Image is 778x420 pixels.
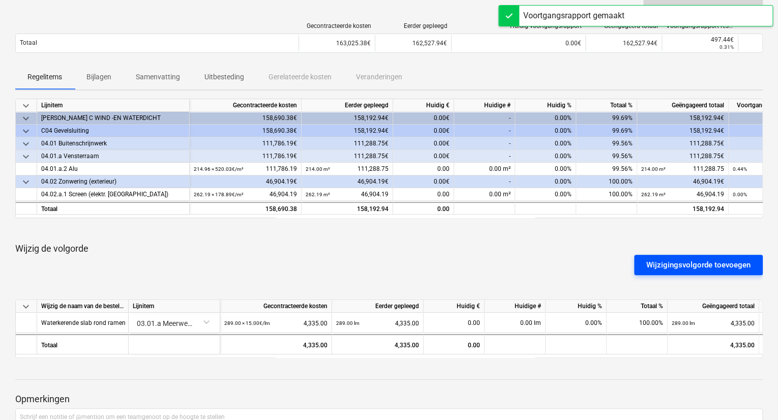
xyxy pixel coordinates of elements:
[485,313,546,333] div: 0.00 lm
[733,166,747,172] small: 0.44%
[41,163,185,175] div: 04.01.a.2 Alu
[224,313,327,334] div: 4,335.00
[393,137,454,150] div: 0.00€
[428,313,480,333] div: 0.00
[20,112,32,125] span: keyboard_arrow_down
[576,125,637,137] div: 99.69%
[306,163,388,175] div: 111,288.75
[194,166,244,172] small: 214.96 × 520.03€ / m²
[546,313,607,333] div: 0.00%
[41,175,185,188] div: 04.02 Zonwering (exterieur)
[727,371,778,420] div: Chatwidget
[393,99,454,112] div: Huidig €
[546,300,607,313] div: Huidig %
[666,36,734,43] div: 497.44€
[220,300,332,313] div: Gecontracteerde kosten
[485,300,546,313] div: Huidige #
[303,22,371,29] div: Gecontracteerde kosten
[129,300,220,313] div: Lijnitem
[637,202,729,215] div: 158,192.94
[298,35,375,51] div: 163,025.38€
[424,334,485,354] div: 0.00
[393,188,454,201] div: 0.00
[15,393,763,405] p: Opmerkingen
[641,166,666,172] small: 214.00 m²
[451,35,585,51] div: 0.00€
[20,301,32,313] span: keyboard_arrow_down
[41,150,185,163] div: 04.01.a Vensterraam
[194,163,297,175] div: 111,786.19
[454,175,515,188] div: -
[720,44,734,50] small: 0.31%
[136,72,180,82] p: Samenvatting
[302,150,393,163] div: 111,288.75€
[576,163,637,175] div: 99.56%
[668,334,759,354] div: 4,335.00
[20,39,37,47] p: Totaal
[637,150,729,163] div: 111,288.75€
[302,125,393,137] div: 158,192.94€
[190,175,302,188] div: 46,904.19€
[37,202,190,215] div: Totaal
[515,137,576,150] div: 0.00%
[424,300,485,313] div: Huidig €
[190,112,302,125] div: 158,690.38€
[27,72,62,82] p: Regelitems
[637,175,729,188] div: 46,904.19€
[393,202,454,215] div: 0.00
[20,125,32,137] span: keyboard_arrow_down
[576,137,637,150] div: 99.56%
[37,334,129,354] div: Totaal
[302,112,393,125] div: 158,192.94€
[515,188,576,201] div: 0.00%
[672,313,755,334] div: 4,335.00
[515,112,576,125] div: 0.00%
[15,243,763,255] p: Wijzig de volgorde
[733,192,747,197] small: 0.00%
[41,313,126,333] div: Waterkerende slab rond ramen
[585,35,662,51] div: 162,527.94€
[515,99,576,112] div: Huidig %
[332,300,424,313] div: Eerder gepleegd
[454,137,515,150] div: -
[224,320,270,326] small: 289.00 × 15.00€ / lm
[306,203,388,216] div: 158,192.94
[515,150,576,163] div: 0.00%
[637,112,729,125] div: 158,192.94€
[20,151,32,163] span: keyboard_arrow_down
[194,192,244,197] small: 262.19 × 178.89€ / m²
[646,258,751,272] div: Wijzigingsvolgorde toevoegen
[576,112,637,125] div: 99.69%
[41,125,185,137] div: C04 Gevelsluiting
[336,320,360,326] small: 289.00 lm
[454,99,515,112] div: Huidige #
[515,163,576,175] div: 0.00%
[302,137,393,150] div: 111,288.75€
[607,313,668,333] div: 100.00%
[515,125,576,137] div: 0.00%
[393,150,454,163] div: 0.00€
[634,255,763,275] button: Wijzigingsvolgorde toevoegen
[306,188,388,201] div: 46,904.19
[336,313,419,334] div: 4,335.00
[576,175,637,188] div: 100.00%
[194,188,297,201] div: 46,904.19
[306,166,330,172] small: 214.00 m²
[37,300,129,313] div: Wijzig de naam van de bestelling
[220,334,332,354] div: 4,335.00
[204,72,244,82] p: Uitbesteding
[393,112,454,125] div: 0.00€
[641,163,724,175] div: 111,288.75
[20,138,32,150] span: keyboard_arrow_down
[190,150,302,163] div: 111,786.19€
[668,300,759,313] div: Geëngageerd totaal
[86,72,111,82] p: Bijlagen
[306,192,330,197] small: 262.19 m²
[454,163,515,175] div: 0.00 m²
[454,112,515,125] div: -
[302,99,393,112] div: Eerder gepleegd
[637,137,729,150] div: 111,288.75€
[20,176,32,188] span: keyboard_arrow_down
[641,188,724,201] div: 46,904.19
[302,175,393,188] div: 46,904.19€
